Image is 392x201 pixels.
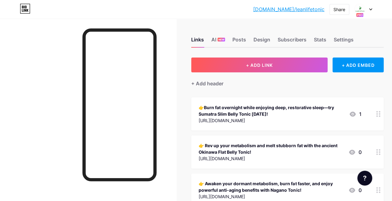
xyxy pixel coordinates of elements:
[349,110,361,118] div: 1
[199,193,343,200] div: [URL][DOMAIN_NAME]
[314,36,326,47] div: Stats
[246,62,273,68] span: + ADD LINK
[199,104,344,117] div: 👉Burn fat overnight while enjoying deep, restorative sleep—try Sumatra Slim Belly Tonic [DATE]!
[354,3,366,15] img: leanlifetonic
[211,36,225,47] div: AI
[278,36,306,47] div: Subscribers
[253,36,270,47] div: Design
[191,80,223,87] div: + Add header
[199,142,343,155] div: 👉 Rev up your metabolism and melt stubborn fat with the ancient Okinawa Flat Belly Tonic!
[218,38,224,41] span: NEW
[191,58,328,72] button: + ADD LINK
[199,155,343,162] div: [URL][DOMAIN_NAME]
[191,36,204,47] div: Links
[199,180,343,193] div: 👉 Awaken your dormant metabolism, burn fat faster, and enjoy powerful anti-aging benefits with Na...
[348,148,361,156] div: 0
[333,58,384,72] div: + ADD EMBED
[199,117,344,124] div: [URL][DOMAIN_NAME]
[333,36,353,47] div: Settings
[348,186,361,194] div: 0
[232,36,246,47] div: Posts
[253,6,324,13] a: [DOMAIN_NAME]/leanlifetonic
[333,6,345,13] div: Share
